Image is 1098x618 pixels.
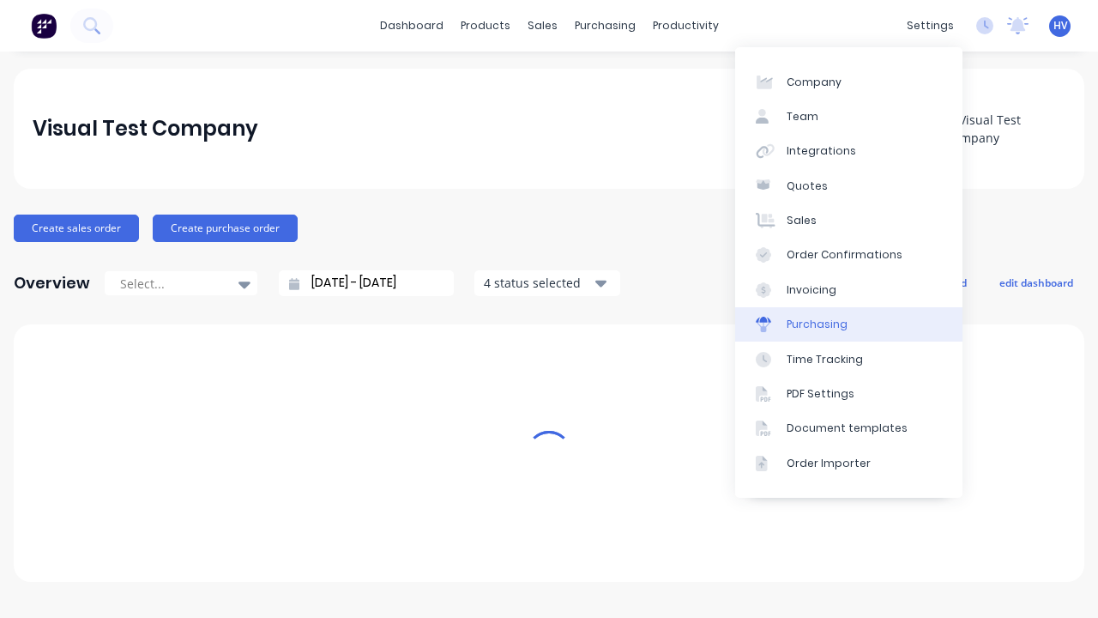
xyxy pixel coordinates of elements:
[988,271,1084,294] button: edit dashboard
[787,456,871,471] div: Order Importer
[787,247,902,263] div: Order Confirmations
[14,215,139,242] button: Create sales order
[452,13,519,39] div: products
[735,238,962,272] a: Order Confirmations
[898,13,962,39] div: settings
[787,109,818,124] div: Team
[735,342,962,376] a: Time Tracking
[519,13,566,39] div: sales
[735,307,962,342] a: Purchasing
[1053,18,1067,33] span: HV
[31,13,57,39] img: Factory
[644,13,727,39] div: productivity
[787,317,848,332] div: Purchasing
[371,13,452,39] a: dashboard
[735,169,962,203] a: Quotes
[474,270,620,296] button: 4 status selected
[735,411,962,445] a: Document templates
[945,111,1065,147] img: Visual Test Company
[735,64,962,99] a: Company
[566,13,644,39] div: purchasing
[787,179,828,194] div: Quotes
[787,282,836,298] div: Invoicing
[735,377,962,411] a: PDF Settings
[735,446,962,481] a: Order Importer
[14,266,90,300] div: Overview
[735,203,962,238] a: Sales
[787,352,863,367] div: Time Tracking
[735,273,962,307] a: Invoicing
[735,100,962,134] a: Team
[735,134,962,168] a: Integrations
[787,75,842,90] div: Company
[787,421,908,436] div: Document templates
[787,213,817,228] div: Sales
[484,274,592,292] div: 4 status selected
[787,386,854,402] div: PDF Settings
[153,215,298,242] button: Create purchase order
[787,143,856,159] div: Integrations
[33,112,258,146] div: Visual Test Company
